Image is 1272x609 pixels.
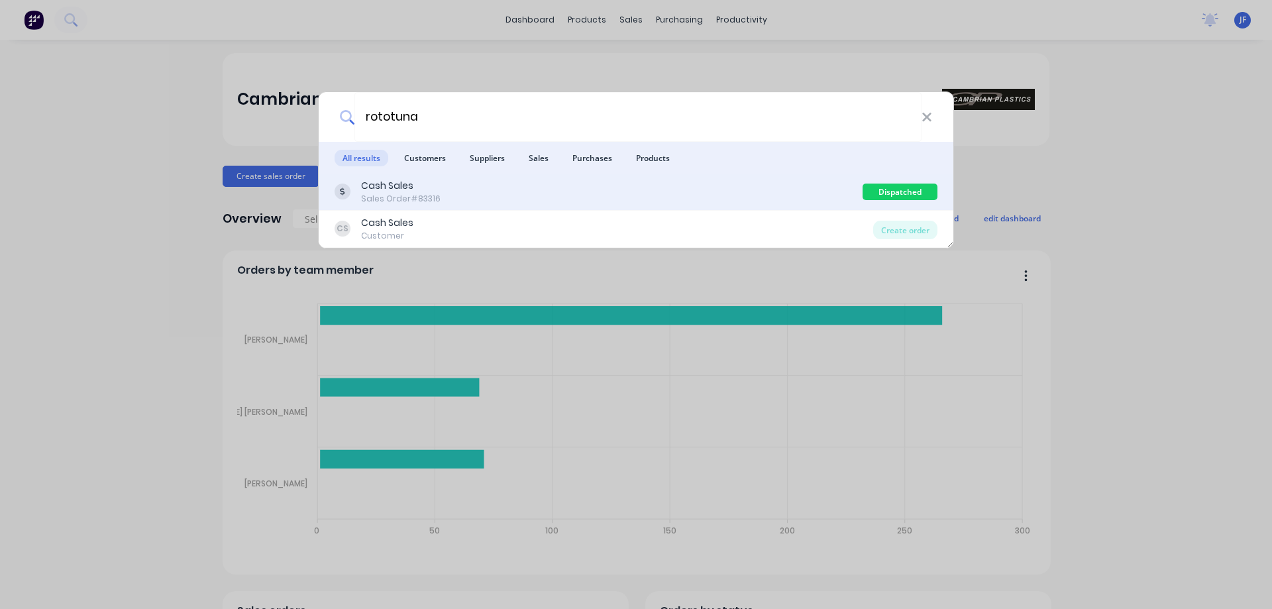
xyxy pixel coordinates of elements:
[354,92,922,142] input: Start typing a customer or supplier name to create a new order...
[361,216,413,230] div: Cash Sales
[361,179,441,193] div: Cash Sales
[521,150,556,166] span: Sales
[564,150,620,166] span: Purchases
[873,221,937,239] div: Create order
[628,150,678,166] span: Products
[335,150,388,166] span: All results
[361,193,441,205] div: Sales Order #83316
[462,150,513,166] span: Suppliers
[361,230,413,242] div: Customer
[335,221,350,237] div: CS
[396,150,454,166] span: Customers
[863,184,937,200] div: Dispatched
